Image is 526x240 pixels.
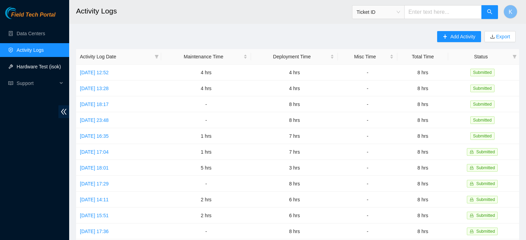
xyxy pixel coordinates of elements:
[470,213,474,218] span: lock
[251,112,338,128] td: 8 hrs
[476,229,495,234] span: Submitted
[470,85,495,92] span: Submitted
[11,12,55,18] span: Field Tech Portal
[397,192,449,208] td: 8 hrs
[476,197,495,202] span: Submitted
[338,112,397,128] td: -
[470,166,474,170] span: lock
[5,12,55,21] a: Akamai TechnologiesField Tech Portal
[80,149,109,155] a: [DATE] 17:04
[161,208,251,223] td: 2 hrs
[251,80,338,96] td: 4 hrs
[80,102,109,107] a: [DATE] 18:17
[450,33,475,40] span: Add Activity
[80,165,109,171] a: [DATE] 18:01
[251,176,338,192] td: 8 hrs
[80,229,109,234] a: [DATE] 17:36
[470,198,474,202] span: lock
[495,34,510,39] a: Export
[8,81,13,86] span: read
[437,31,481,42] button: plusAdd Activity
[476,181,495,186] span: Submitted
[485,31,516,42] button: downloadExport
[504,5,517,19] button: K
[161,112,251,128] td: -
[161,128,251,144] td: 1 hrs
[58,105,69,118] span: double-left
[155,55,159,59] span: filter
[397,49,449,65] th: Total Time
[251,96,338,112] td: 8 hrs
[509,8,513,16] span: K
[357,7,400,17] span: Ticket ID
[251,128,338,144] td: 7 hrs
[338,65,397,80] td: -
[17,31,45,36] a: Data Centers
[338,176,397,192] td: -
[80,117,109,123] a: [DATE] 23:48
[338,160,397,176] td: -
[470,100,495,108] span: Submitted
[452,53,510,60] span: Status
[338,96,397,112] td: -
[470,69,495,76] span: Submitted
[251,65,338,80] td: 4 hrs
[17,47,44,53] a: Activity Logs
[397,144,449,160] td: 8 hrs
[80,213,109,218] a: [DATE] 15:51
[161,144,251,160] td: 1 hrs
[338,144,397,160] td: -
[397,112,449,128] td: 8 hrs
[397,208,449,223] td: 8 hrs
[251,223,338,239] td: 8 hrs
[161,176,251,192] td: -
[470,132,495,140] span: Submitted
[338,223,397,239] td: -
[397,160,449,176] td: 8 hrs
[5,7,35,19] img: Akamai Technologies
[481,5,498,19] button: search
[161,80,251,96] td: 4 hrs
[338,192,397,208] td: -
[397,96,449,112] td: 8 hrs
[470,182,474,186] span: lock
[80,70,109,75] a: [DATE] 12:52
[511,51,518,62] span: filter
[487,9,492,16] span: search
[338,80,397,96] td: -
[397,80,449,96] td: 8 hrs
[397,128,449,144] td: 8 hrs
[443,34,447,40] span: plus
[470,229,474,233] span: lock
[80,133,109,139] a: [DATE] 16:35
[161,223,251,239] td: -
[397,223,449,239] td: 8 hrs
[476,165,495,170] span: Submitted
[161,160,251,176] td: 5 hrs
[80,181,109,186] a: [DATE] 17:29
[251,192,338,208] td: 6 hrs
[513,55,517,59] span: filter
[161,65,251,80] td: 4 hrs
[338,208,397,223] td: -
[251,144,338,160] td: 7 hrs
[490,34,495,40] span: download
[251,208,338,223] td: 6 hrs
[404,5,482,19] input: Enter text here...
[397,65,449,80] td: 8 hrs
[80,53,152,60] span: Activity Log Date
[470,116,495,124] span: Submitted
[397,176,449,192] td: 8 hrs
[161,192,251,208] td: 2 hrs
[476,150,495,154] span: Submitted
[17,76,57,90] span: Support
[476,213,495,218] span: Submitted
[251,160,338,176] td: 3 hrs
[161,96,251,112] td: -
[338,128,397,144] td: -
[470,150,474,154] span: lock
[153,51,160,62] span: filter
[17,64,61,69] a: Hardware Test (isok)
[80,86,109,91] a: [DATE] 13:28
[80,197,109,202] a: [DATE] 14:11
